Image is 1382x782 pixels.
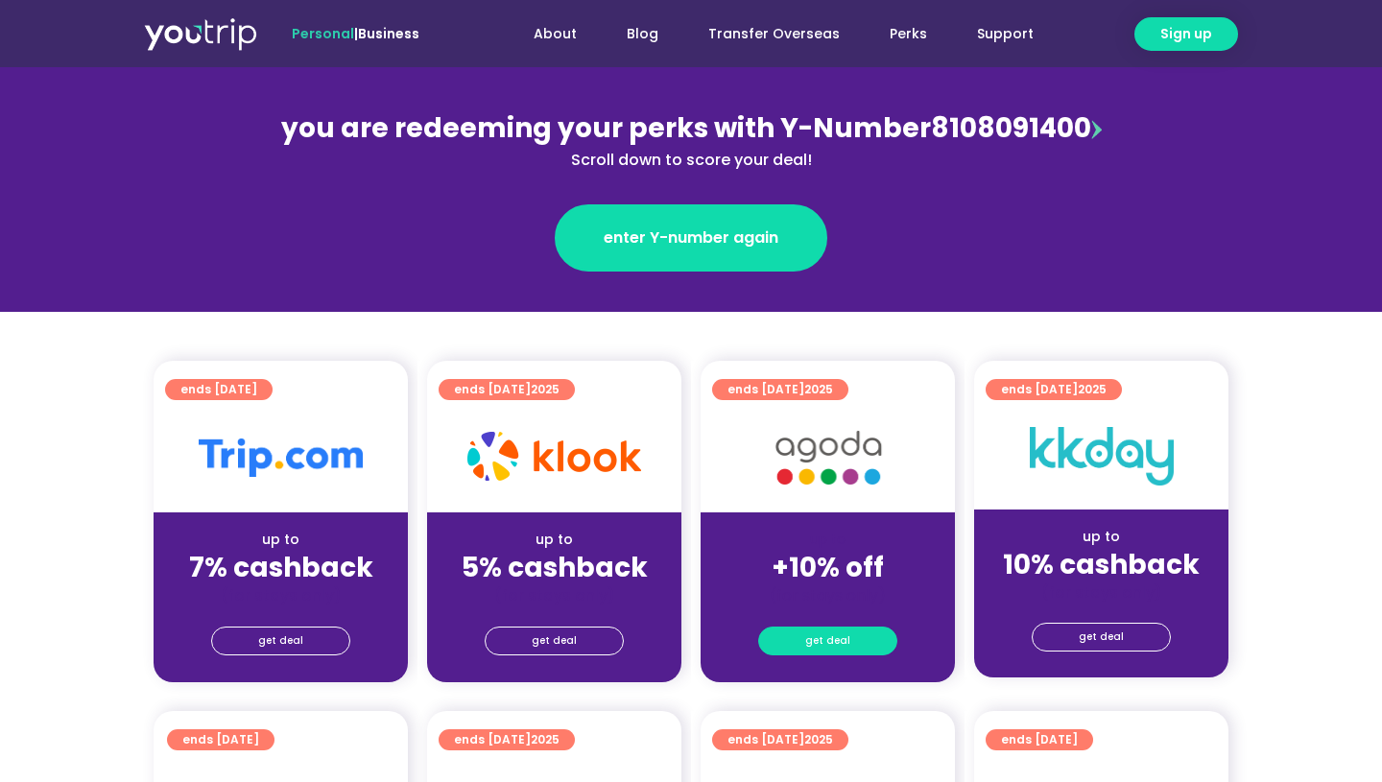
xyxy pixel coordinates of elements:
span: you are redeeming your perks with Y-Number [281,109,931,147]
a: ends [DATE]2025 [439,729,575,750]
strong: 7% cashback [189,549,373,586]
a: ends [DATE]2025 [712,379,848,400]
span: get deal [258,628,303,654]
span: up to [810,530,846,549]
a: Business [358,24,419,43]
a: Support [952,16,1059,52]
div: (for stays only) [716,585,940,605]
a: Perks [865,16,952,52]
a: ends [DATE] [167,729,274,750]
span: Sign up [1160,24,1212,44]
span: get deal [532,628,577,654]
a: About [509,16,602,52]
div: up to [989,527,1213,547]
span: enter Y-number again [604,226,778,249]
a: ends [DATE]2025 [439,379,575,400]
div: up to [442,530,666,550]
span: 2025 [531,381,560,397]
span: | [292,24,419,43]
div: 8108091400 [274,108,1108,172]
div: (for stays only) [442,585,666,605]
a: Blog [602,16,683,52]
a: enter Y-number again [555,204,827,272]
span: ends [DATE] [180,379,257,400]
span: ends [DATE] [454,379,560,400]
a: ends [DATE] [986,729,1093,750]
span: ends [DATE] [182,729,259,750]
a: get deal [1032,623,1171,652]
span: 2025 [804,381,833,397]
a: Transfer Overseas [683,16,865,52]
a: get deal [758,627,897,655]
span: ends [DATE] [454,729,560,750]
strong: +10% off [772,549,884,586]
nav: Menu [471,16,1059,52]
a: ends [DATE]2025 [986,379,1122,400]
a: get deal [485,627,624,655]
a: ends [DATE] [165,379,273,400]
span: ends [DATE] [727,379,833,400]
a: Sign up [1134,17,1238,51]
span: 2025 [531,731,560,747]
a: get deal [211,627,350,655]
span: 2025 [1078,381,1107,397]
div: up to [169,530,393,550]
span: Personal [292,24,354,43]
span: ends [DATE] [1001,729,1078,750]
strong: 5% cashback [462,549,648,586]
span: get deal [1079,624,1124,651]
a: ends [DATE]2025 [712,729,848,750]
span: ends [DATE] [1001,379,1107,400]
div: (for stays only) [989,582,1213,603]
span: 2025 [804,731,833,747]
span: ends [DATE] [727,729,833,750]
span: get deal [805,628,850,654]
div: (for stays only) [169,585,393,605]
div: Scroll down to score your deal! [274,149,1108,172]
strong: 10% cashback [1003,546,1200,583]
